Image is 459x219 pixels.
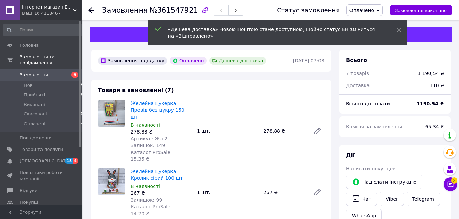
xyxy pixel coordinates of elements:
div: 267 ₴ [261,188,308,197]
input: Пошук [3,24,84,36]
div: Оплачено [170,57,207,65]
span: Комісія за замовлення [346,124,403,129]
button: Замовлення виконано [390,5,452,15]
span: Замовлення виконано [395,8,447,13]
div: 1 190,54 ₴ [417,70,444,77]
b: 1190.54 ₴ [416,101,444,106]
button: Чат [346,192,377,206]
span: Дії [346,152,355,159]
span: Всього до сплати [346,101,390,106]
span: №361547921 [150,6,198,14]
span: 15 [65,158,73,164]
span: 0 [81,92,83,98]
span: Повідомлення [20,135,53,141]
a: Редагувати [311,186,324,199]
span: Прийняті [24,92,45,98]
span: Всього [346,57,367,63]
div: «Дешева доставка» Новою Поштою стане доступною, щойно статус ЕН зміниться на «Відправлено» [168,26,380,40]
img: Желейна цукерка Кролик сірий 100 шт [98,168,125,195]
button: Надіслати інструкцію [346,175,422,189]
span: Залишок: 99 [131,197,162,203]
time: [DATE] 07:08 [293,58,324,63]
span: 9 [81,82,83,89]
div: 278,88 ₴ [131,128,192,135]
img: Желейна цукерка Провід без цукру 150 шт [98,100,125,127]
span: 4 [73,158,78,164]
div: Ваш ID: 4118467 [22,10,82,16]
span: Товари та послуги [20,146,63,153]
a: Viber [380,192,404,206]
span: Каталог ProSale: 14.70 ₴ [131,204,172,216]
span: Покупці [20,199,38,205]
div: 1 шт. [194,126,261,136]
span: Інтернет магазин Евріка [22,4,73,10]
span: Замовлення [20,72,48,78]
span: Доставка [346,83,370,88]
span: Замовлення та повідомлення [20,54,82,66]
span: Показники роботи компанії [20,170,63,182]
span: Оплачено [349,7,374,13]
div: Повернутися назад [88,7,94,14]
span: Виконані [24,101,45,108]
span: Артикул: Жл 2 [131,136,167,141]
span: 2 [451,177,457,184]
span: В наявності [131,184,160,189]
span: Головна [20,42,39,48]
span: Каталог ProSale: 15.35 ₴ [131,150,172,162]
div: Замовлення з додатку [98,57,167,65]
a: Telegram [407,192,440,206]
a: Желейна цукерка Кролик сірий 100 шт [131,169,183,181]
span: 7 товарів [346,71,369,76]
span: 39 [79,111,83,117]
span: Скасовані [24,111,47,117]
a: Редагувати [311,124,324,138]
div: 1 шт. [194,188,261,197]
span: [DEMOGRAPHIC_DATA] [20,158,70,164]
span: 65.34 ₴ [425,124,444,129]
span: Відгуки [20,188,37,194]
span: Залишок: 149 [131,143,165,148]
a: Желейна цукерка Провід без цукру 150 шт [131,100,184,120]
span: Оплачені [24,121,45,127]
span: Нові [24,82,34,89]
span: 9 [71,72,78,78]
button: Чат з покупцем2 [444,177,457,191]
span: Замовлення [102,6,148,14]
div: Статус замовлення [277,7,340,14]
div: 278,88 ₴ [261,126,308,136]
div: 110 ₴ [426,78,448,93]
span: 4 [81,121,83,127]
span: Написати покупцеві [346,166,397,171]
span: В наявності [131,122,160,128]
div: Дешева доставка [209,57,266,65]
span: 47 [79,101,83,108]
div: 267 ₴ [131,190,192,197]
span: Товари в замовленні (7) [98,87,174,93]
